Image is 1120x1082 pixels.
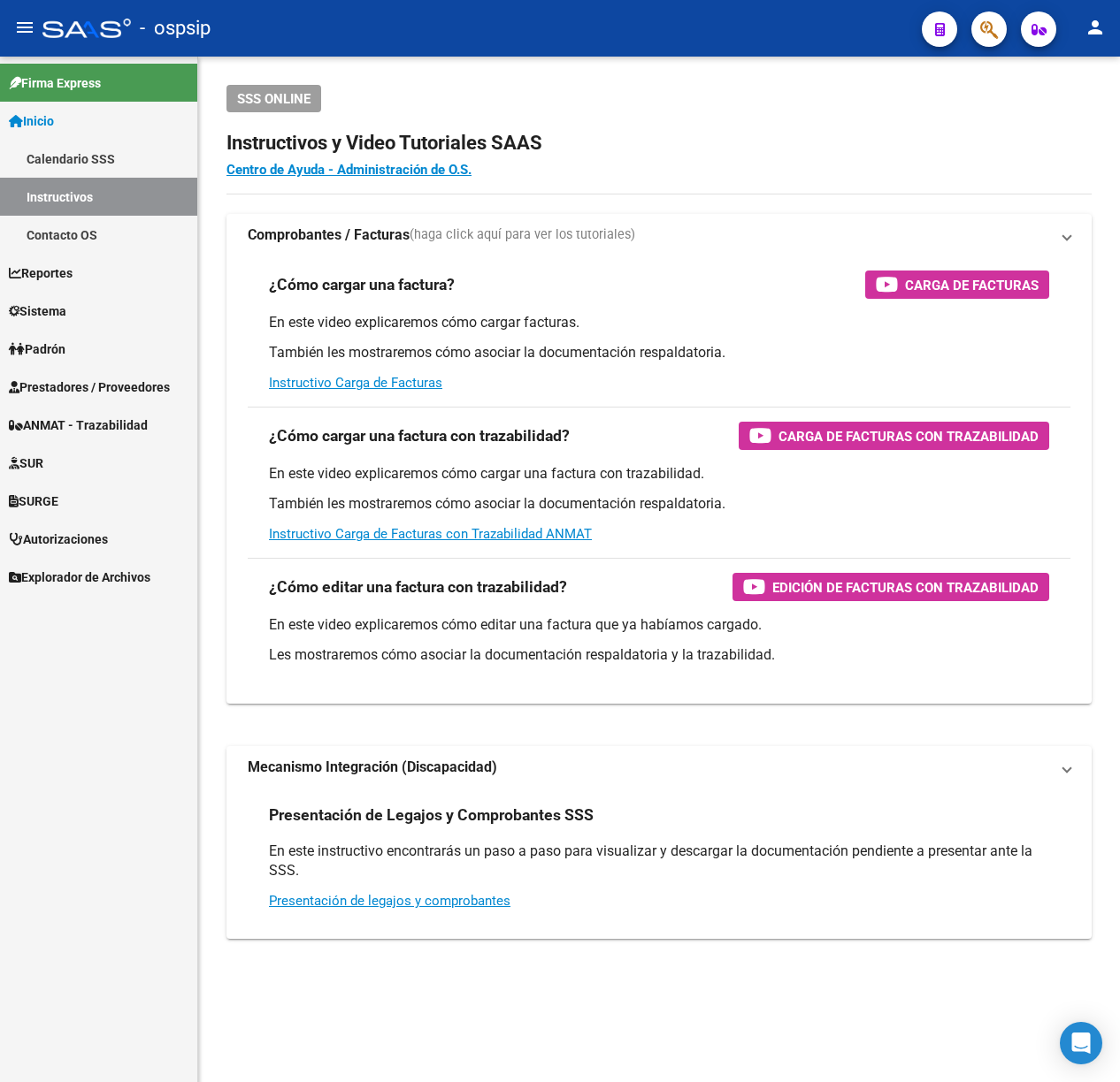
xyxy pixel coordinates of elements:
a: Instructivo Carga de Facturas con Trazabilidad ANMAT [269,526,592,542]
h3: ¿Cómo cargar una factura? [269,272,455,297]
h3: ¿Cómo editar una factura con trazabilidad? [269,575,567,599]
span: (haga click aquí para ver los tutoriales) [410,225,635,245]
span: Padrón [9,339,65,359]
p: También les mostraremos cómo asociar la documentación respaldatoria. [269,343,1049,362]
h3: Presentación de Legajos y Comprobantes SSS [269,803,594,827]
p: También les mostraremos cómo asociar la documentación respaldatoria. [269,494,1049,514]
p: Les mostraremos cómo asociar la documentación respaldatoria y la trazabilidad. [269,645,1049,665]
span: Carga de Facturas con Trazabilidad [779,425,1039,447]
a: Instructivo Carga de Facturas [269,375,442,391]
p: En este video explicaremos cómo cargar una factura con trazabilidad. [269,464,1049,484]
h3: ¿Cómo cargar una factura con trazabilidad? [269,423,570,448]
span: Carga de Facturas [905,274,1039,296]
span: Inicio [9,111,54,131]
span: Reportes [9,263,73,283]
span: SUR [9,453,43,473]
span: Prestadores / Proveedores [9,377,170,397]
a: Presentación de legajos y comprobantes [269,893,510,909]
div: Comprobantes / Facturas(haga click aquí para ver los tutoriales) [226,256,1092,704]
mat-icon: person [1085,17,1106,38]
button: SSS ONLINE [226,85,321,112]
a: Centro de Ayuda - Administración de O.S. [226,162,472,178]
mat-icon: menu [14,17,35,38]
span: SSS ONLINE [237,91,311,107]
span: Edición de Facturas con Trazabilidad [772,576,1039,598]
span: Sistema [9,301,66,321]
h2: Instructivos y Video Tutoriales SAAS [226,126,1092,160]
p: En este video explicaremos cómo editar una factura que ya habíamos cargado. [269,615,1049,635]
mat-expansion-panel-header: Mecanismo Integración (Discapacidad) [226,746,1092,789]
div: Open Intercom Messenger [1060,1022,1102,1064]
button: Carga de Facturas con Trazabilidad [739,422,1049,450]
mat-expansion-panel-header: Comprobantes / Facturas(haga click aquí para ver los tutoriales) [226,214,1092,256]
button: Edición de Facturas con Trazabilidad [733,573,1049,601]
span: Firma Express [9,73,101,93]
span: ANMAT - Trazabilidad [9,415,148,435]
span: Autorizaciones [9,530,108,549]
span: - ospsip [140,9,211,48]
p: En este instructivo encontrarás un paso a paso para visualizar y descargar la documentación pendi... [269,842,1049,880]
strong: Comprobantes / Facturas [248,225,410,245]
span: Explorador de Archivos [9,568,150,587]
button: Carga de Facturas [865,270,1049,299]
span: SURGE [9,491,58,511]
p: En este video explicaremos cómo cargar facturas. [269,313,1049,332]
div: Mecanismo Integración (Discapacidad) [226,789,1092,939]
strong: Mecanismo Integración (Discapacidad) [248,758,497,777]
